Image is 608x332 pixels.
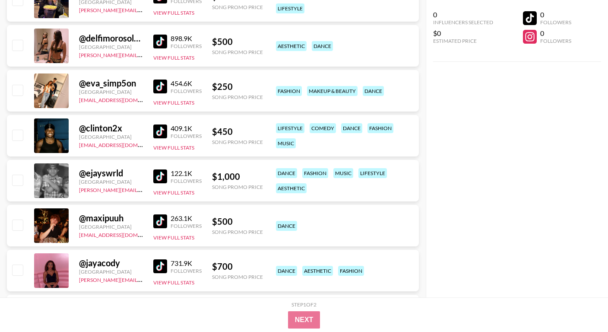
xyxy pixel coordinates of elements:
[153,10,194,16] button: View Full Stats
[171,88,202,94] div: Followers
[79,213,143,223] div: @ maxipuuh
[565,289,598,322] iframe: Drift Widget Chat Controller
[171,124,202,133] div: 409.1K
[153,124,167,138] img: TikTok
[171,214,202,223] div: 263.1K
[153,259,167,273] img: TikTok
[367,123,393,133] div: fashion
[302,266,333,276] div: aesthetic
[212,184,263,190] div: Song Promo Price
[153,144,194,151] button: View Full Stats
[540,29,571,38] div: 0
[341,123,362,133] div: dance
[171,169,202,178] div: 122.1K
[302,168,328,178] div: fashion
[79,50,207,58] a: [PERSON_NAME][EMAIL_ADDRESS][DOMAIN_NAME]
[79,223,143,230] div: [GEOGRAPHIC_DATA]
[310,123,336,133] div: comedy
[79,230,166,238] a: [EMAIL_ADDRESS][DOMAIN_NAME]
[171,43,202,49] div: Followers
[79,185,248,193] a: [PERSON_NAME][EMAIL_ADDRESS][PERSON_NAME][DOMAIN_NAME]
[79,78,143,89] div: @ eva_simp5on
[79,89,143,95] div: [GEOGRAPHIC_DATA]
[276,123,304,133] div: lifestyle
[153,35,167,48] img: TikTok
[79,123,143,134] div: @ clinton2x
[153,214,167,228] img: TikTok
[153,80,167,93] img: TikTok
[212,216,263,227] div: $ 500
[153,169,167,183] img: TikTok
[79,268,143,275] div: [GEOGRAPHIC_DATA]
[433,29,493,38] div: $0
[358,168,387,178] div: lifestyle
[79,168,143,179] div: @ ejayswrld
[212,171,263,182] div: $ 1,000
[288,311,320,329] button: Next
[540,19,571,26] div: Followers
[212,229,263,235] div: Song Promo Price
[153,54,194,61] button: View Full Stats
[79,258,143,268] div: @ jayacody
[312,41,333,51] div: dance
[276,168,297,178] div: dance
[338,266,364,276] div: fashion
[276,138,296,148] div: music
[79,140,166,148] a: [EMAIL_ADDRESS][DOMAIN_NAME]
[79,179,143,185] div: [GEOGRAPHIC_DATA]
[276,3,304,13] div: lifestyle
[171,178,202,184] div: Followers
[212,36,263,47] div: $ 500
[153,99,194,106] button: View Full Stats
[433,38,493,44] div: Estimated Price
[153,279,194,286] button: View Full Stats
[212,139,263,145] div: Song Promo Price
[171,268,202,274] div: Followers
[212,274,263,280] div: Song Promo Price
[79,5,248,13] a: [PERSON_NAME][EMAIL_ADDRESS][PERSON_NAME][DOMAIN_NAME]
[212,261,263,272] div: $ 700
[79,95,166,103] a: [EMAIL_ADDRESS][DOMAIN_NAME]
[291,301,317,308] div: Step 1 of 2
[433,10,493,19] div: 0
[433,19,493,26] div: Influencers Selected
[153,189,194,196] button: View Full Stats
[276,221,297,231] div: dance
[540,10,571,19] div: 0
[153,234,194,241] button: View Full Stats
[171,79,202,88] div: 454.6K
[212,81,263,92] div: $ 250
[540,38,571,44] div: Followers
[79,44,143,50] div: [GEOGRAPHIC_DATA]
[333,168,353,178] div: music
[171,34,202,43] div: 898.9K
[212,49,263,55] div: Song Promo Price
[171,259,202,268] div: 731.9K
[276,41,307,51] div: aesthetic
[276,266,297,276] div: dance
[212,126,263,137] div: $ 450
[363,86,384,96] div: dance
[79,33,143,44] div: @ delfimorosolyy
[171,133,202,139] div: Followers
[212,94,263,100] div: Song Promo Price
[276,86,302,96] div: fashion
[79,275,207,283] a: [PERSON_NAME][EMAIL_ADDRESS][DOMAIN_NAME]
[79,134,143,140] div: [GEOGRAPHIC_DATA]
[212,4,263,10] div: Song Promo Price
[276,183,307,193] div: aesthetic
[171,223,202,229] div: Followers
[307,86,358,96] div: makeup & beauty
